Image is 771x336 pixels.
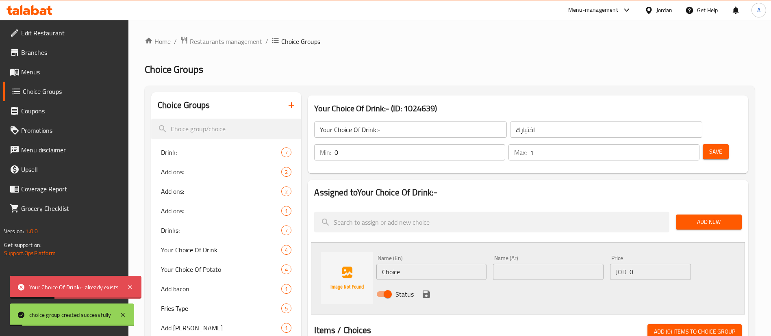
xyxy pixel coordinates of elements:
[21,126,122,135] span: Promotions
[21,106,122,116] span: Coupons
[3,179,129,199] a: Coverage Report
[281,245,291,255] div: Choices
[151,240,301,260] div: Your Choice Of Drink4
[25,226,38,236] span: 1.0.0
[145,60,203,78] span: Choice Groups
[376,264,486,280] input: Enter name En
[21,184,122,194] span: Coverage Report
[282,266,291,273] span: 4
[281,147,291,157] div: Choices
[656,6,672,15] div: Jordan
[282,246,291,254] span: 4
[21,28,122,38] span: Edit Restaurant
[282,168,291,176] span: 2
[161,206,281,216] span: Add ons:
[3,82,129,101] a: Choice Groups
[314,102,742,115] h3: Your Choice Of Drink:- (ID: 1024639)
[161,186,281,196] span: Add ons:
[320,147,331,157] p: Min:
[161,167,281,177] span: Add ons:
[3,23,129,43] a: Edit Restaurant
[161,264,281,274] span: Your Choice Of Potato
[3,199,129,218] a: Grocery Checklist
[21,67,122,77] span: Menus
[161,225,281,235] span: Drinks:
[21,165,122,174] span: Upsell
[151,143,301,162] div: Drink:7
[21,48,122,57] span: Branches
[314,186,742,199] h2: Assigned to Your Choice Of Drink:-
[161,147,281,157] span: Drink:
[709,147,722,157] span: Save
[158,99,210,111] h2: Choice Groups
[281,303,291,313] div: Choices
[282,149,291,156] span: 7
[29,310,111,319] div: choice group created successfully
[151,260,301,279] div: Your Choice Of Potato4
[757,6,760,15] span: A
[151,279,301,299] div: Add bacon1
[145,37,171,46] a: Home
[630,264,691,280] input: Please enter price
[420,288,432,300] button: save
[314,212,669,232] input: search
[281,264,291,274] div: Choices
[151,201,301,221] div: Add ons:1
[281,284,291,294] div: Choices
[21,145,122,155] span: Menu disclaimer
[151,182,301,201] div: Add ons:2
[676,215,742,230] button: Add New
[281,225,291,235] div: Choices
[161,284,281,294] span: Add bacon
[568,5,618,15] div: Menu-management
[4,226,24,236] span: Version:
[145,36,755,47] nav: breadcrumb
[29,283,119,292] div: Your Choice Of Drink:- already exists
[161,303,281,313] span: Fries Type
[161,323,281,333] span: Add [PERSON_NAME]
[282,207,291,215] span: 1
[21,204,122,213] span: Grocery Checklist
[281,167,291,177] div: Choices
[23,87,122,96] span: Choice Groups
[190,37,262,46] span: Restaurants management
[151,299,301,318] div: Fries Type5
[151,221,301,240] div: Drinks:7
[281,206,291,216] div: Choices
[4,240,41,250] span: Get support on:
[151,162,301,182] div: Add ons:2
[3,140,129,160] a: Menu disclaimer
[4,248,56,258] a: Support.OpsPlatform
[3,160,129,179] a: Upsell
[180,36,262,47] a: Restaurants management
[616,267,626,277] p: JOD
[265,37,268,46] li: /
[3,121,129,140] a: Promotions
[161,245,281,255] span: Your Choice Of Drink
[174,37,177,46] li: /
[281,37,320,46] span: Choice Groups
[682,217,735,227] span: Add New
[282,188,291,195] span: 2
[3,43,129,62] a: Branches
[3,62,129,82] a: Menus
[493,264,603,280] input: Enter name Ar
[282,324,291,332] span: 1
[282,227,291,234] span: 7
[514,147,527,157] p: Max:
[281,186,291,196] div: Choices
[151,119,301,139] input: search
[703,144,729,159] button: Save
[395,289,414,299] span: Status
[282,305,291,312] span: 5
[282,285,291,293] span: 1
[281,323,291,333] div: Choices
[3,101,129,121] a: Coupons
